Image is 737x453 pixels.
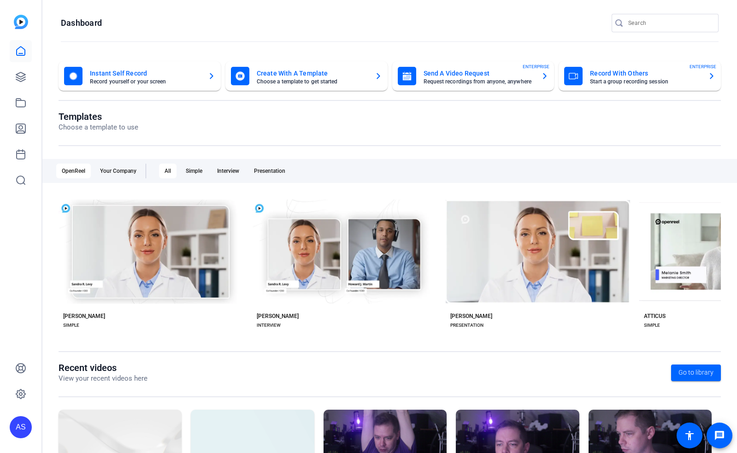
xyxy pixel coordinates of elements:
[671,365,721,381] a: Go to library
[212,164,245,178] div: Interview
[628,18,711,29] input: Search
[90,79,200,84] mat-card-subtitle: Record yourself or your screen
[180,164,208,178] div: Simple
[424,68,534,79] mat-card-title: Send A Video Request
[225,61,388,91] button: Create With A TemplateChoose a template to get started
[257,312,299,320] div: [PERSON_NAME]
[14,15,28,29] img: blue-gradient.svg
[590,79,701,84] mat-card-subtitle: Start a group recording session
[59,373,147,384] p: View your recent videos here
[59,362,147,373] h1: Recent videos
[61,18,102,29] h1: Dashboard
[450,322,483,329] div: PRESENTATION
[59,111,138,122] h1: Templates
[59,122,138,133] p: Choose a template to use
[63,312,105,320] div: [PERSON_NAME]
[159,164,177,178] div: All
[590,68,701,79] mat-card-title: Record With Others
[690,63,716,70] span: ENTERPRISE
[684,430,695,441] mat-icon: accessibility
[392,61,554,91] button: Send A Video RequestRequest recordings from anyone, anywhereENTERPRISE
[63,322,79,329] div: SIMPLE
[559,61,721,91] button: Record With OthersStart a group recording sessionENTERPRISE
[257,79,367,84] mat-card-subtitle: Choose a template to get started
[257,68,367,79] mat-card-title: Create With A Template
[424,79,534,84] mat-card-subtitle: Request recordings from anyone, anywhere
[714,430,725,441] mat-icon: message
[248,164,291,178] div: Presentation
[257,322,281,329] div: INTERVIEW
[10,416,32,438] div: AS
[644,312,666,320] div: ATTICUS
[90,68,200,79] mat-card-title: Instant Self Record
[678,368,713,377] span: Go to library
[94,164,142,178] div: Your Company
[644,322,660,329] div: SIMPLE
[59,61,221,91] button: Instant Self RecordRecord yourself or your screen
[56,164,91,178] div: OpenReel
[450,312,492,320] div: [PERSON_NAME]
[523,63,549,70] span: ENTERPRISE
